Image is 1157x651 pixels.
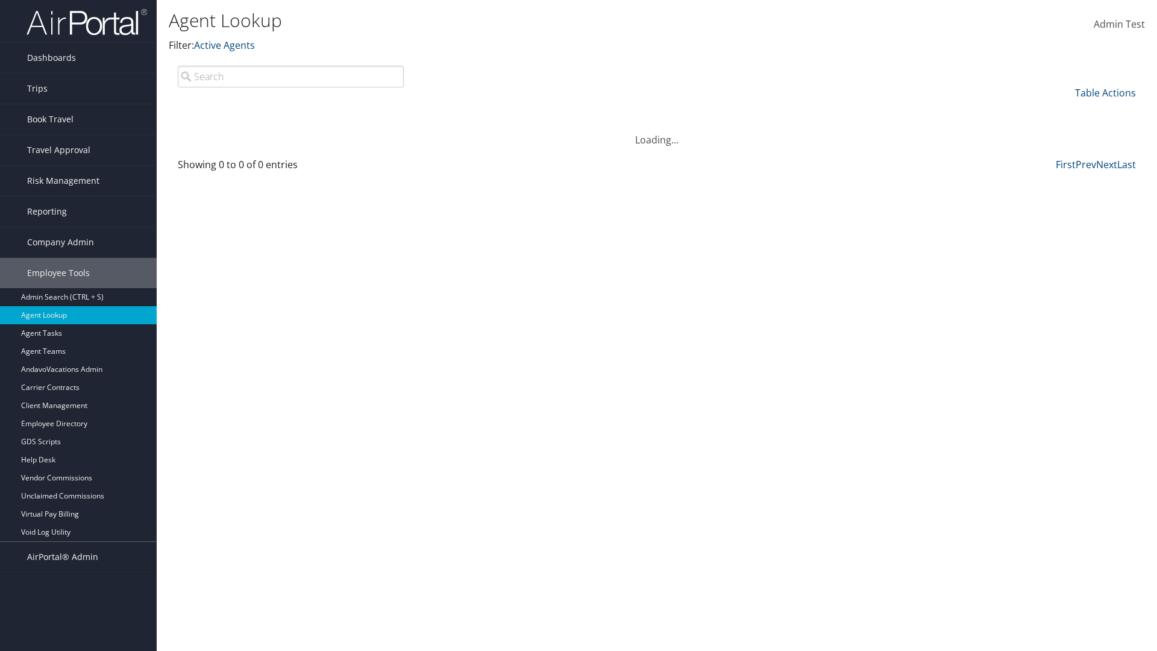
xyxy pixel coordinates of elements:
span: Employee Tools [27,258,90,288]
span: Admin Test [1094,17,1145,31]
div: Loading... [169,118,1145,147]
span: Book Travel [27,104,74,134]
span: Risk Management [27,166,99,196]
h1: Agent Lookup [169,8,820,33]
span: Trips [27,74,48,104]
a: Active Agents [194,39,255,52]
span: Travel Approval [27,135,90,165]
span: Company Admin [27,227,94,257]
a: Last [1117,158,1136,171]
a: Next [1096,158,1117,171]
a: Table Actions [1075,86,1136,99]
div: Showing 0 to 0 of 0 entries [178,157,404,178]
a: Admin Test [1094,6,1145,43]
input: Search [178,66,404,87]
span: Dashboards [27,43,76,73]
img: airportal-logo.png [27,8,147,36]
a: Prev [1076,158,1096,171]
a: First [1056,158,1076,171]
span: Reporting [27,197,67,227]
span: AirPortal® Admin [27,542,98,572]
p: Filter: [169,38,820,54]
